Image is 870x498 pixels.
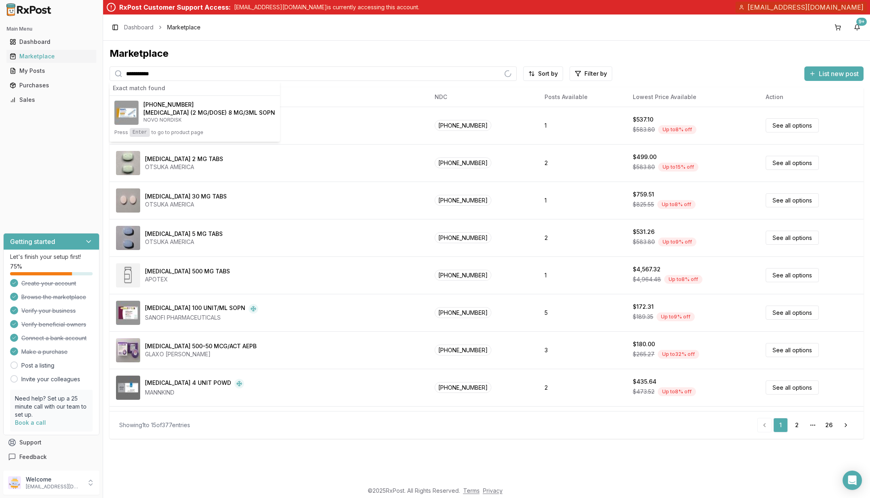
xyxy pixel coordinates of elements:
[766,268,819,282] a: See all options
[838,418,854,432] a: Go to next page
[658,238,696,246] div: Up to 9 % off
[584,70,607,78] span: Filter by
[145,350,257,358] div: GLAXO [PERSON_NAME]
[773,418,788,432] a: 1
[633,265,661,273] div: $4,567.32
[435,345,491,355] span: [PHONE_NUMBER]
[6,26,96,32] h2: Main Menu
[143,101,194,109] span: [PHONE_NUMBER]
[145,267,230,275] div: [MEDICAL_DATA] 500 MG TABS
[538,219,626,256] td: 2
[633,116,653,124] div: $537.10
[21,362,54,370] a: Post a listing
[483,487,503,494] a: Privacy
[789,418,804,432] a: 2
[633,350,655,358] span: $265.27
[658,163,698,172] div: Up to 15 % off
[124,23,153,31] a: Dashboard
[657,200,696,209] div: Up to 8 % off
[851,21,864,34] button: 9+
[658,350,699,359] div: Up to 32 % off
[119,421,190,429] div: Showing 1 to 15 of 377 entries
[3,79,99,92] button: Purchases
[3,450,99,464] button: Feedback
[633,153,657,161] div: $499.00
[759,87,864,107] th: Action
[234,3,419,11] p: [EMAIL_ADDRESS][DOMAIN_NAME] is currently accessing this account.
[21,307,76,315] span: Verify your business
[633,275,661,283] span: $4,964.48
[10,262,22,271] span: 75 %
[766,193,819,207] a: See all options
[124,23,201,31] nav: breadcrumb
[143,117,275,123] p: NOVO NORDISK
[633,163,655,171] span: $583.80
[766,156,819,170] a: See all options
[151,129,203,136] span: to go to product page
[428,87,538,107] th: NDC
[766,380,819,395] a: See all options
[3,35,99,48] button: Dashboard
[435,382,491,393] span: [PHONE_NUMBER]
[145,238,223,246] div: OTSUKA AMERICA
[626,87,759,107] th: Lowest Price Available
[116,301,140,325] img: Admelog SoloStar 100 UNIT/ML SOPN
[435,157,491,168] span: [PHONE_NUMBER]
[633,228,655,236] div: $531.26
[843,471,862,490] div: Open Intercom Messenger
[21,279,76,287] span: Create your account
[3,50,99,63] button: Marketplace
[110,47,864,60] div: Marketplace
[114,129,128,136] span: Press
[3,435,99,450] button: Support
[21,320,86,329] span: Verify beneficial owners
[10,52,93,60] div: Marketplace
[766,118,819,132] a: See all options
[6,78,96,93] a: Purchases
[116,338,140,362] img: Advair Diskus 500-50 MCG/ACT AEPB
[119,2,231,12] div: RxPost Customer Support Access:
[766,306,819,320] a: See all options
[145,163,223,171] div: OTSUKA AMERICA
[3,64,99,77] button: My Posts
[523,66,563,81] button: Sort by
[10,38,93,46] div: Dashboard
[3,3,55,16] img: RxPost Logo
[116,151,140,175] img: Abilify 2 MG TABS
[6,49,96,64] a: Marketplace
[110,81,280,96] div: Exact match found
[856,18,867,26] div: 9+
[435,195,491,206] span: [PHONE_NUMBER]
[538,107,626,144] td: 1
[664,275,702,284] div: Up to 8 % off
[21,334,87,342] span: Connect a bank account
[538,70,558,78] span: Sort by
[819,69,859,79] span: List new post
[116,376,140,400] img: Afrezza 4 UNIT POWD
[657,312,695,321] div: Up to 9 % off
[633,303,654,311] div: $172.31
[143,109,275,117] h4: [MEDICAL_DATA] (2 MG/DOSE) 8 MG/3ML SOPN
[633,340,655,348] div: $180.00
[145,342,257,350] div: [MEDICAL_DATA] 500-50 MCG/ACT AEPB
[822,418,836,432] a: 26
[538,406,626,444] td: 26
[658,125,696,134] div: Up to 8 % off
[114,101,139,125] img: Ozempic (2 MG/DOSE) 8 MG/3ML SOPN
[435,120,491,131] span: [PHONE_NUMBER]
[15,395,88,419] p: Need help? Set up a 25 minute call with our team to set up.
[19,453,47,461] span: Feedback
[10,237,55,246] h3: Getting started
[145,314,258,322] div: SANOFI PHARMACEUTICALS
[26,475,82,484] p: Welcome
[145,200,227,209] div: OTSUKA AMERICA
[10,67,93,75] div: My Posts
[145,379,231,388] div: [MEDICAL_DATA] 4 UNIT POWD
[757,418,854,432] nav: pagination
[6,93,96,107] a: Sales
[435,232,491,243] span: [PHONE_NUMBER]
[766,343,819,357] a: See all options
[145,230,223,238] div: [MEDICAL_DATA] 5 MG TABS
[435,307,491,318] span: [PHONE_NUMBER]
[10,96,93,104] div: Sales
